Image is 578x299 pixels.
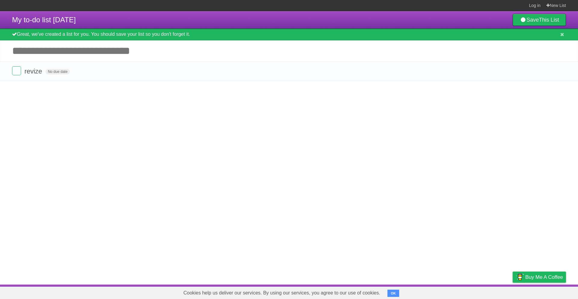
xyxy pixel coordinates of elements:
a: Buy me a coffee [513,272,566,283]
span: No due date [45,69,70,74]
span: revize [24,67,44,75]
a: Developers [452,286,477,297]
a: SaveThis List [513,14,566,26]
span: Buy me a coffee [525,272,563,282]
span: Cookies help us deliver our services. By using our services, you agree to our use of cookies. [177,287,386,299]
label: Done [12,66,21,75]
span: My to-do list [DATE] [12,16,76,24]
a: Suggest a feature [528,286,566,297]
a: About [433,286,445,297]
button: OK [387,290,399,297]
img: Buy me a coffee [516,272,524,282]
a: Terms [484,286,498,297]
b: This List [539,17,559,23]
a: Privacy [505,286,521,297]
